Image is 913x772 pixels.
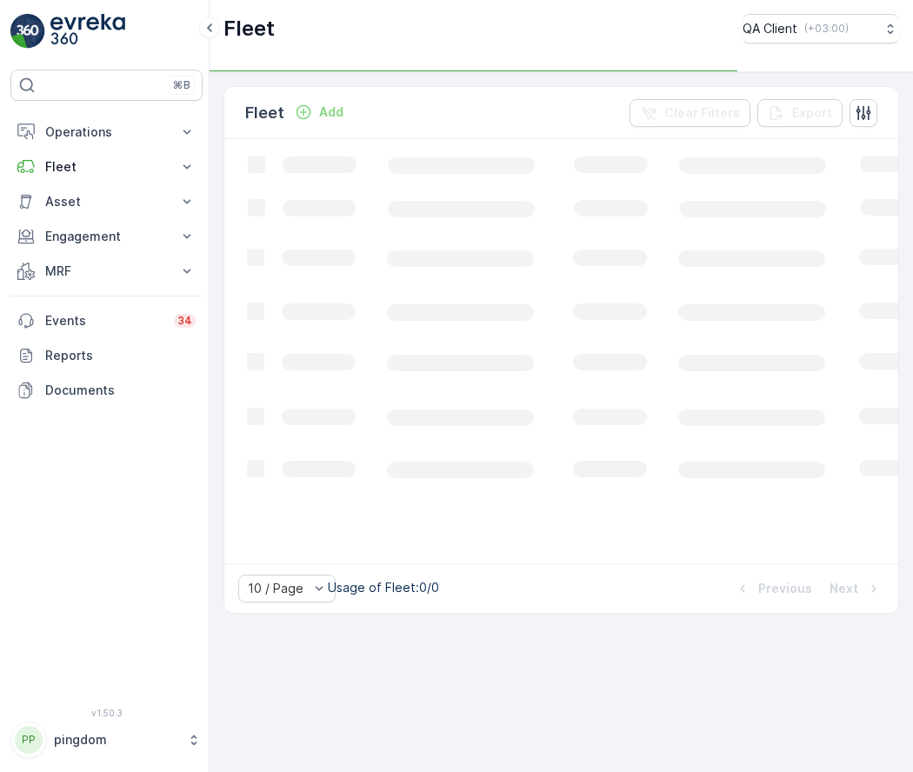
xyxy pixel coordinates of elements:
[10,150,203,184] button: Fleet
[10,373,203,408] a: Documents
[732,578,814,599] button: Previous
[45,312,163,329] p: Events
[45,347,196,364] p: Reports
[664,104,740,122] p: Clear Filters
[830,580,858,597] p: Next
[173,78,190,92] p: ⌘B
[10,303,203,338] a: Events34
[743,14,899,43] button: QA Client(+03:00)
[45,263,168,280] p: MRF
[54,731,178,749] p: pingdom
[288,102,350,123] button: Add
[10,254,203,289] button: MRF
[245,101,284,125] p: Fleet
[328,579,439,596] p: Usage of Fleet : 0/0
[177,314,192,328] p: 34
[757,99,843,127] button: Export
[10,14,45,49] img: logo
[50,14,125,49] img: logo_light-DOdMpM7g.png
[45,382,196,399] p: Documents
[10,184,203,219] button: Asset
[45,228,168,245] p: Engagement
[804,22,849,36] p: ( +03:00 )
[10,338,203,373] a: Reports
[792,104,832,122] p: Export
[743,20,797,37] p: QA Client
[319,103,343,121] p: Add
[45,193,168,210] p: Asset
[828,578,884,599] button: Next
[45,123,168,141] p: Operations
[10,708,203,718] span: v 1.50.3
[10,722,203,758] button: PPpingdom
[45,158,168,176] p: Fleet
[10,219,203,254] button: Engagement
[10,115,203,150] button: Operations
[630,99,750,127] button: Clear Filters
[15,726,43,754] div: PP
[223,15,275,43] p: Fleet
[758,580,812,597] p: Previous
